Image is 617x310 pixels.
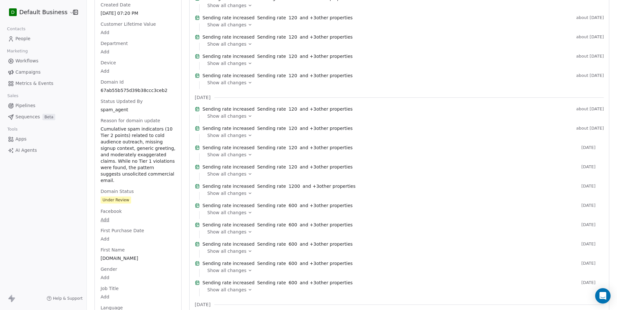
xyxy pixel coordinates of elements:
span: Workflows [15,58,39,64]
span: Add [101,49,175,55]
a: Apps [5,134,81,144]
span: [DOMAIN_NAME] [101,255,175,261]
span: 600 [289,260,297,267]
span: [DATE] [581,222,604,227]
span: Show all changes [207,151,246,158]
a: Show all changes [207,190,599,196]
div: Open Intercom Messenger [595,288,611,304]
span: Add [101,29,175,36]
span: and + 3 other properties [303,183,356,189]
span: Add [101,274,175,281]
span: and + 3 other properties [300,164,353,170]
a: Show all changes [207,113,599,119]
span: Sending rate [257,279,286,286]
span: and + 3 other properties [300,144,353,151]
a: Show all changes [207,60,599,67]
span: and + 3 other properties [300,222,353,228]
span: Sending rate [257,241,286,247]
span: Created Date [99,2,132,8]
span: 600 [289,202,297,209]
span: Contacts [4,24,28,34]
span: Sending rate increased [202,72,255,79]
span: [DATE] [581,280,604,285]
span: 600 [289,279,297,286]
span: Sending rate increased [202,144,255,151]
span: Add [101,68,175,74]
span: Sending rate [257,106,286,112]
a: Help & Support [47,296,83,301]
span: Show all changes [207,171,246,177]
span: 67ab55b575d39b38ccc3ceb2 [101,87,175,94]
span: 120 [289,14,297,21]
a: Pipelines [5,100,81,111]
span: Default Business [19,8,67,16]
span: Campaigns [15,69,40,76]
span: Department [99,40,129,47]
span: Sending rate [257,14,286,21]
span: Sending rate increased [202,53,255,59]
span: AI Agents [15,147,37,154]
span: Sending rate increased [202,260,255,267]
span: 120 [289,72,297,79]
span: Sending rate [257,260,286,267]
span: Show all changes [207,41,246,47]
span: Show all changes [207,248,246,254]
span: D [11,9,15,15]
span: Sequences [15,114,40,120]
span: First Name [99,247,126,253]
span: [DATE] [581,145,604,150]
span: Sending rate [257,144,286,151]
span: Sending rate increased [202,241,255,247]
span: Sending rate increased [202,106,255,112]
span: and + 3 other properties [300,279,353,286]
button: DDefault Business [8,7,68,18]
span: about [DATE] [576,106,604,112]
span: about [DATE] [576,73,604,78]
span: Sending rate increased [202,34,255,40]
span: Domain Status [99,188,135,195]
span: Show all changes [207,287,246,293]
a: Show all changes [207,229,599,235]
a: Show all changes [207,171,599,177]
span: and + 3 other properties [300,202,353,209]
span: [DATE] [581,184,604,189]
a: Show all changes [207,2,599,9]
span: and + 3 other properties [300,260,353,267]
span: Device [99,59,117,66]
span: 1200 [289,183,300,189]
a: Show all changes [207,267,599,274]
span: and + 3 other properties [300,34,353,40]
span: First Purchase Date [99,227,145,234]
a: Show all changes [207,151,599,158]
span: Beta [42,114,55,120]
a: SequencesBeta [5,112,81,122]
a: Show all changes [207,209,599,216]
span: Show all changes [207,113,246,119]
span: Sending rate [257,53,286,59]
span: and + 3 other properties [300,72,353,79]
span: Cumulative spam indicators (10 Tier 2 points) related to cold audience outreach, missing signup c... [101,126,175,184]
span: Show all changes [207,229,246,235]
span: 120 [289,106,297,112]
a: AI Agents [5,145,81,156]
span: Pipelines [15,102,35,109]
div: Under Review [103,197,129,203]
span: Customer Lifetime Value [99,21,157,27]
span: about [DATE] [576,54,604,59]
a: People [5,33,81,44]
span: Sending rate increased [202,279,255,286]
span: Reason for domain update [99,117,161,124]
a: Show all changes [207,287,599,293]
span: Help & Support [53,296,83,301]
span: Show all changes [207,209,246,216]
span: Add [101,294,175,300]
a: Show all changes [207,41,599,47]
span: and + 3 other properties [300,241,353,247]
span: and + 3 other properties [300,106,353,112]
span: Marketing [4,46,31,56]
a: Campaigns [5,67,81,77]
span: Gender [99,266,119,272]
span: Sending rate increased [202,14,255,21]
span: and + 3 other properties [300,14,353,21]
span: Show all changes [207,267,246,274]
